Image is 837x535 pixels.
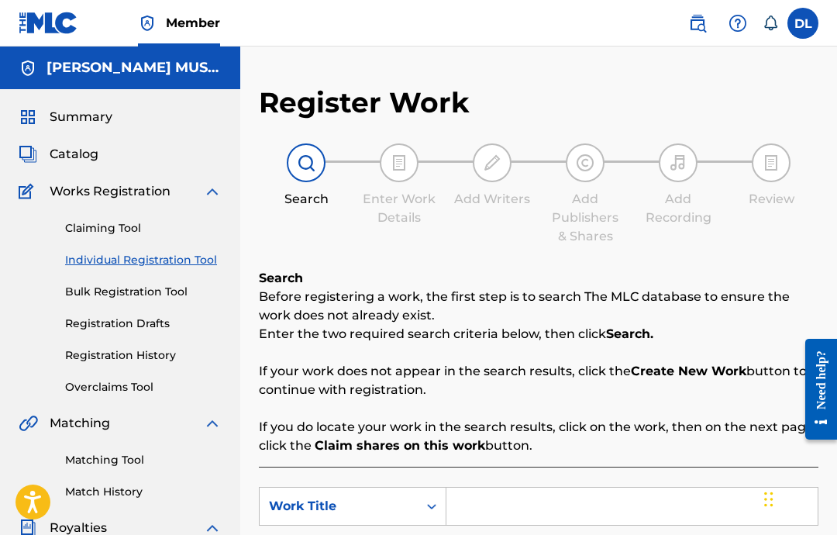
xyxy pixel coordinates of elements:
[269,497,408,516] div: Work Title
[19,59,37,78] img: Accounts
[19,108,112,126] a: SummarySummary
[65,284,222,300] a: Bulk Registration Tool
[794,326,837,454] iframe: Resource Center
[669,154,687,172] img: step indicator icon for Add Recording
[688,14,707,33] img: search
[65,316,222,332] a: Registration Drafts
[763,16,778,31] div: Notifications
[259,85,470,120] h2: Register Work
[762,154,780,172] img: step indicator icon for Review
[19,108,37,126] img: Summary
[19,182,39,201] img: Works Registration
[759,461,837,535] iframe: Chat Widget
[639,190,717,227] div: Add Recording
[576,154,594,172] img: step indicator icon for Add Publishers & Shares
[315,438,485,453] strong: Claim shares on this work
[631,364,746,378] strong: Create New Work
[297,154,315,172] img: step indicator icon for Search
[360,190,438,227] div: Enter Work Details
[259,362,818,399] p: If your work does not appear in the search results, click the button to continue with registration.
[19,12,78,34] img: MLC Logo
[259,325,818,343] p: Enter the two required search criteria below, then click
[46,59,222,77] h5: DEVON LEWIS MUSIC
[259,288,818,325] p: Before registering a work, the first step is to search The MLC database to ensure the work does n...
[728,14,747,33] img: help
[787,8,818,39] div: User Menu
[267,190,345,209] div: Search
[606,326,653,341] strong: Search.
[138,14,157,33] img: Top Rightsholder
[50,108,112,126] span: Summary
[65,220,222,236] a: Claiming Tool
[65,379,222,395] a: Overclaims Tool
[166,14,220,32] span: Member
[546,190,624,246] div: Add Publishers & Shares
[65,252,222,268] a: Individual Registration Tool
[259,271,303,285] b: Search
[50,182,170,201] span: Works Registration
[19,145,98,164] a: CatalogCatalog
[203,182,222,201] img: expand
[390,154,408,172] img: step indicator icon for Enter Work Details
[453,190,531,209] div: Add Writers
[19,414,38,433] img: Matching
[203,414,222,433] img: expand
[483,154,501,172] img: step indicator icon for Add Writers
[50,145,98,164] span: Catalog
[65,452,222,468] a: Matching Tool
[764,476,773,523] div: Drag
[19,145,37,164] img: Catalog
[682,8,713,39] a: Public Search
[722,8,753,39] div: Help
[65,484,222,500] a: Match History
[65,347,222,364] a: Registration History
[259,418,818,455] p: If you do locate your work in the search results, click on the work, then on the next page, click...
[732,190,810,209] div: Review
[50,414,110,433] span: Matching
